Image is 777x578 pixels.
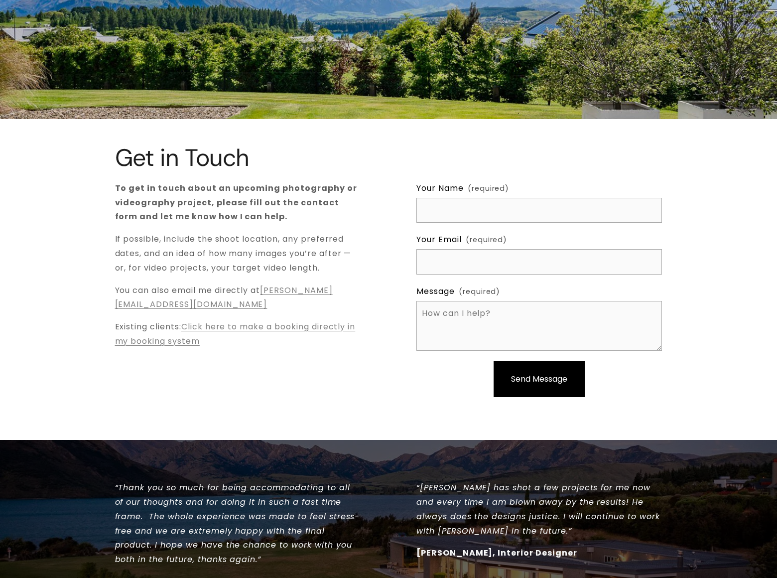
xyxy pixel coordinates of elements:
p: Existing clients: [115,320,361,349]
strong: To get in touch about an upcoming photography or videography project, please fill out the contact... [115,182,359,223]
p: You can also email me directly at [115,284,361,312]
span: (required) [466,234,507,247]
span: (required) [459,286,500,298]
p: If possible, include the shoot location, any preferred dates, and an idea of how many images you’... [115,232,361,275]
span: (required) [468,182,509,195]
a: Click here to make a booking directly in my booking system [115,321,356,347]
span: Send Message [511,373,567,385]
h1: Get in Touch [115,144,260,171]
button: Send MessageSend Message [494,361,585,397]
em: “Thank you so much for being accommodating to all of our thoughts and for doing it in such a fast... [115,482,360,565]
span: Message [416,285,455,299]
span: Your Email [416,233,462,247]
strong: [PERSON_NAME], Interior Designer [416,547,577,559]
em: “[PERSON_NAME] has shot a few projects for me now and every time I am blown away by the results! ... [416,482,663,536]
span: Your Name [416,181,464,196]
